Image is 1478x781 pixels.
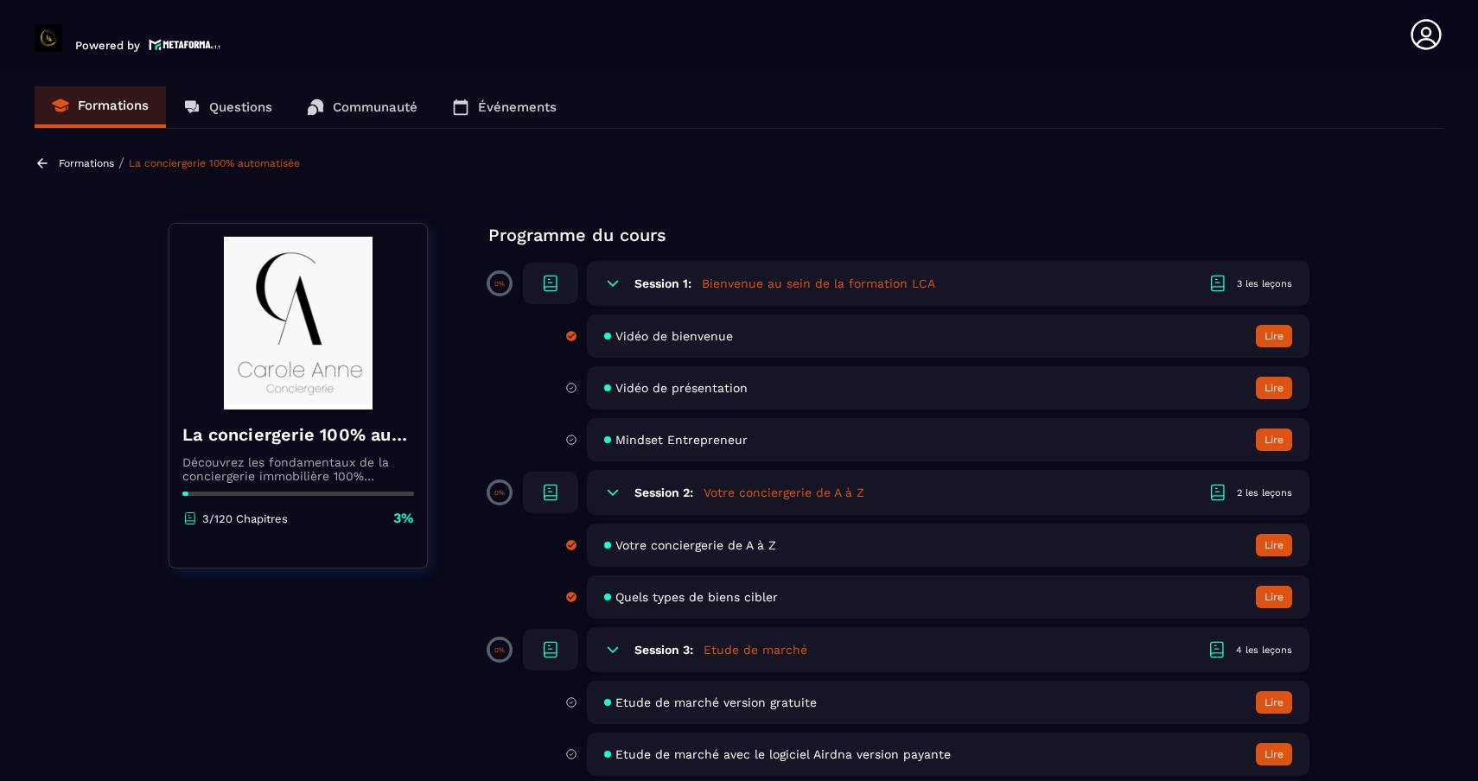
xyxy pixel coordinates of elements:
[615,747,951,761] span: Etude de marché avec le logiciel Airdna version payante
[478,99,557,115] p: Événements
[1256,743,1292,765] button: Lire
[615,538,776,552] span: Votre conciergerie de A à Z
[182,422,414,447] h4: La conciergerie 100% automatisée
[494,280,505,288] p: 0%
[1256,377,1292,399] button: Lire
[78,98,149,113] p: Formations
[1256,429,1292,451] button: Lire
[333,99,417,115] p: Communauté
[1256,586,1292,608] button: Lire
[634,486,693,499] h6: Session 2:
[149,37,221,52] img: logo
[494,646,505,654] p: 0%
[393,509,414,528] p: 3%
[488,223,1309,247] p: Programme du cours
[435,86,574,128] a: Événements
[1256,325,1292,347] button: Lire
[615,329,733,343] span: Vidéo de bienvenue
[182,455,414,483] p: Découvrez les fondamentaux de la conciergerie immobilière 100% automatisée. Cette formation est c...
[35,86,166,128] a: Formations
[209,99,272,115] p: Questions
[615,590,778,604] span: Quels types de biens cibler
[118,155,124,171] span: /
[702,275,935,292] h5: Bienvenue au sein de la formation LCA
[494,489,505,497] p: 0%
[1236,644,1292,657] div: 4 les leçons
[290,86,435,128] a: Communauté
[615,695,817,709] span: Etude de marché version gratuite
[35,24,62,52] img: logo-branding
[634,276,691,290] h6: Session 1:
[1256,691,1292,714] button: Lire
[634,643,693,657] h6: Session 3:
[166,86,290,128] a: Questions
[202,512,288,525] p: 3/120 Chapitres
[75,39,140,52] p: Powered by
[1237,486,1292,499] div: 2 les leçons
[59,157,114,169] a: Formations
[1256,534,1292,556] button: Lire
[182,237,414,410] img: banner
[1237,277,1292,290] div: 3 les leçons
[615,381,748,395] span: Vidéo de présentation
[704,641,807,658] h5: Etude de marché
[129,157,300,169] a: La conciergerie 100% automatisée
[704,484,864,501] h5: Votre conciergerie de A à Z
[615,433,748,447] span: Mindset Entrepreneur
